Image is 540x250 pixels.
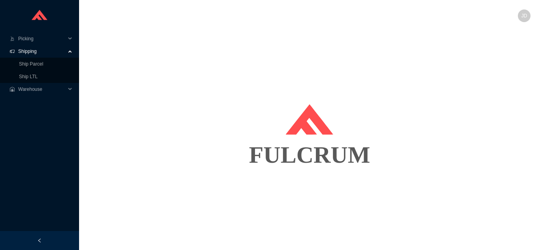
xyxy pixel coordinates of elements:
a: Ship LTL [19,74,38,79]
span: Picking [18,32,66,45]
a: Ship Parcel [19,61,43,67]
span: JD [521,9,527,22]
span: Shipping [18,45,66,58]
span: Warehouse [18,83,66,96]
div: FULCRUM [89,135,531,175]
span: left [37,238,42,243]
